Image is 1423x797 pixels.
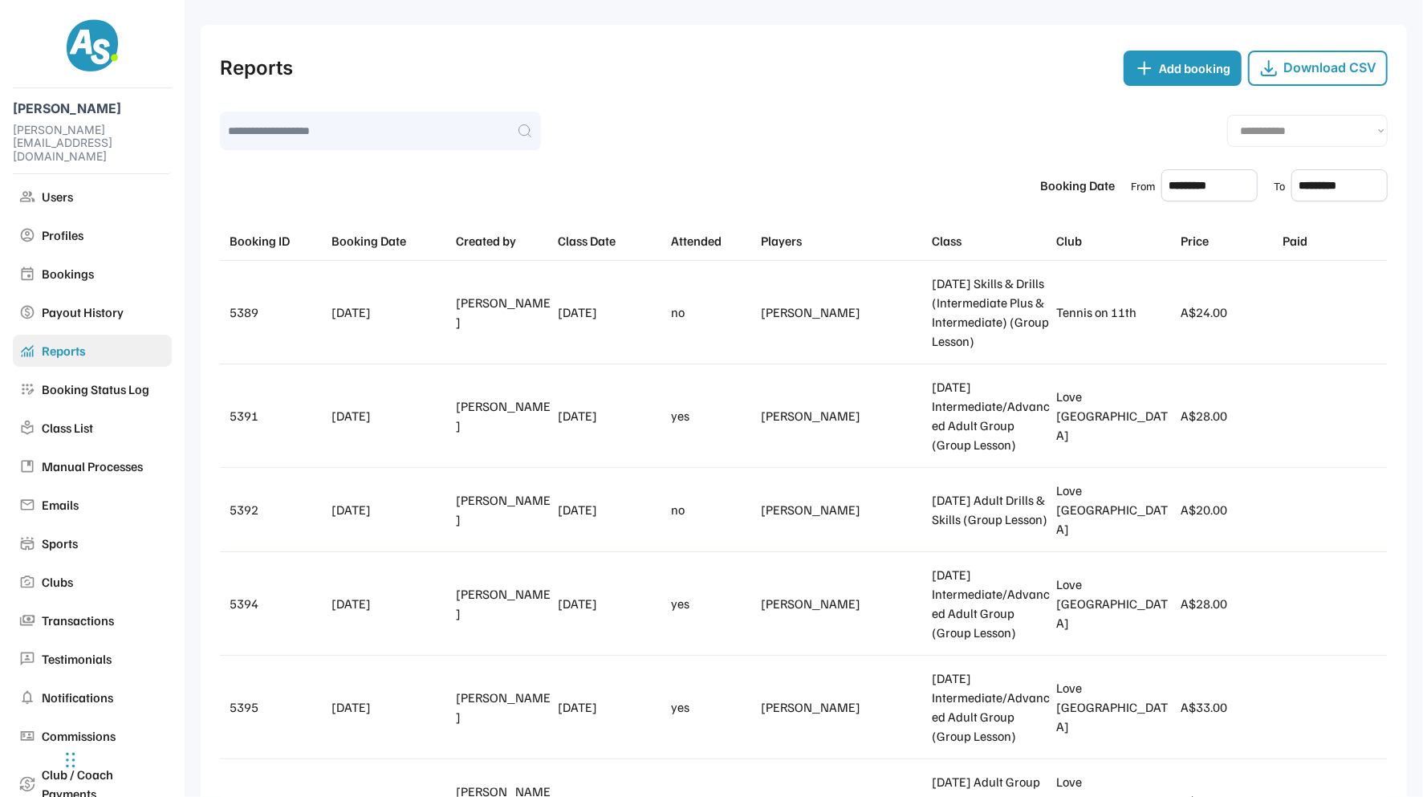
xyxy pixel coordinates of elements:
div: Clubs [42,572,165,592]
div: [DATE] [558,594,665,613]
div: Class [932,231,1050,250]
div: 5394 [230,594,325,613]
div: Manual Processes [42,457,165,476]
img: app_registration_24dp_909090_FILL0_wght400_GRAD0_opsz24.svg [19,381,35,397]
div: 5389 [230,303,325,322]
div: Booking ID [230,231,325,250]
div: Created by [456,231,551,250]
div: Emails [42,495,165,514]
div: [PERSON_NAME] [456,293,551,331]
div: yes [671,406,754,425]
div: [DATE] [558,697,665,717]
div: 5391 [230,406,325,425]
div: [PERSON_NAME] [761,406,925,425]
img: stadium_24dp_909090_FILL0_wght400_GRAD0_opsz24.svg [19,535,35,551]
div: Attended [671,231,754,250]
img: group_24dp_909090_FILL0_wght400_GRAD0_opsz24.svg [19,189,35,205]
div: [PERSON_NAME] [456,688,551,726]
div: [PERSON_NAME] [761,500,925,519]
img: developer_guide_24dp_909090_FILL0_wght400_GRAD0_opsz24.svg [19,458,35,474]
div: Love [GEOGRAPHIC_DATA] [1056,387,1174,445]
img: 3p_24dp_909090_FILL0_wght400_GRAD0_opsz24.svg [19,651,35,667]
div: Commissions [42,726,165,746]
div: From [1131,177,1155,194]
img: payments_24dp_909090_FILL0_wght400_GRAD0_opsz24.svg [19,612,35,628]
img: local_library_24dp_909090_FILL0_wght400_GRAD0_opsz24.svg [19,420,35,436]
div: Sports [42,534,165,553]
div: A$24.00 [1181,303,1277,322]
div: yes [671,594,754,613]
div: A$28.00 [1181,594,1277,613]
div: Players [761,231,925,250]
div: Booking Date [331,231,449,250]
div: A$28.00 [1181,406,1277,425]
div: [DATE] [331,500,449,519]
div: [PERSON_NAME] [456,396,551,435]
div: no [671,303,754,322]
div: Tennis on 11th [1056,303,1174,322]
div: [DATE] Skills & Drills (Intermediate Plus & Intermediate) (Group Lesson) [932,274,1050,351]
img: notifications_24dp_909090_FILL0_wght400_GRAD0_opsz24.svg [19,689,35,706]
div: Add booking [1159,59,1230,78]
div: 5395 [230,697,325,717]
div: [DATE] [558,406,665,425]
img: event_24dp_909090_FILL0_wght400_GRAD0_opsz24.svg [19,266,35,282]
img: mail_24dp_909090_FILL0_wght400_GRAD0_opsz24.svg [19,497,35,513]
div: [DATE] [331,303,449,322]
div: [DATE] [331,594,449,613]
div: [PERSON_NAME] [456,490,551,529]
div: [PERSON_NAME] [761,594,925,613]
div: [DATE] Intermediate/Advanced Adult Group (Group Lesson) [932,377,1050,454]
div: no [671,500,754,519]
div: [PERSON_NAME] [456,584,551,623]
div: Payout History [42,303,165,322]
div: [DATE] [558,303,665,322]
img: monitoring_24dp_2596BE_FILL0_wght400_GRAD0_opsz24.svg [19,343,35,359]
div: Love [GEOGRAPHIC_DATA] [1056,575,1174,632]
div: Bookings [42,264,165,283]
img: party_mode_24dp_909090_FILL0_wght400_GRAD0_opsz24.svg [19,574,35,590]
div: Class List [42,418,165,437]
div: 5392 [230,500,325,519]
div: Download CSV [1283,60,1376,75]
div: Notifications [42,688,165,707]
div: [DATE] Intermediate/Advanced Adult Group (Group Lesson) [932,565,1050,642]
div: [PERSON_NAME] [761,303,925,322]
div: Users [42,187,165,206]
div: Booking Status Log [42,380,165,399]
div: [DATE] [331,697,449,717]
div: Testimonials [42,649,165,669]
div: [DATE] [331,406,449,425]
div: yes [671,697,754,717]
div: Transactions [42,611,165,630]
div: [DATE] Adult Drills & Skills (Group Lesson) [932,490,1050,529]
div: [DATE] [558,500,665,519]
div: Class Date [558,231,665,250]
img: AS-100x100%402x.png [67,19,118,71]
div: A$20.00 [1181,500,1277,519]
div: Reports [42,341,165,360]
div: [DATE] Intermediate/Advanced Adult Group (Group Lesson) [932,669,1050,746]
div: [PERSON_NAME][EMAIL_ADDRESS][DOMAIN_NAME] [13,124,172,164]
div: Booking Date [1040,176,1115,195]
div: To [1274,177,1285,194]
div: Club [1056,231,1174,250]
div: A$33.00 [1181,697,1277,717]
div: Price [1181,231,1277,250]
div: Reports [220,54,293,83]
img: paid_24dp_909090_FILL0_wght400_GRAD0_opsz24.svg [19,304,35,320]
img: account_circle_24dp_909090_FILL0_wght400_GRAD0_opsz24.svg [19,227,35,243]
div: Love [GEOGRAPHIC_DATA] [1056,481,1174,539]
div: Paid [1283,231,1378,250]
div: [PERSON_NAME] [13,101,172,116]
div: Profiles [42,226,165,245]
div: [PERSON_NAME] [761,697,925,717]
div: Love [GEOGRAPHIC_DATA] [1056,678,1174,736]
